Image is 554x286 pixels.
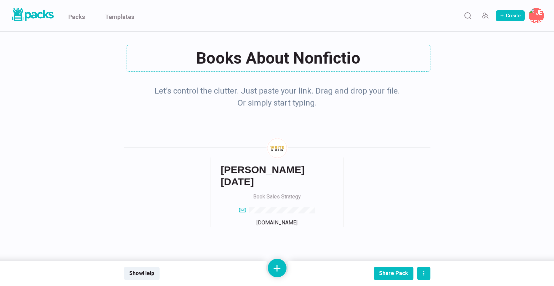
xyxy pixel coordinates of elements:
button: Search [461,9,474,22]
a: Packs logo [10,7,55,25]
textarea: Books About Nonfictio [127,45,430,72]
button: Manage Team Invites [478,9,492,22]
p: Let’s control the clutter. Just paste your link. Drag and drop your file. Or simply start typing. [152,85,402,109]
p: Book Sales Strategy [253,193,301,201]
button: ShowHelp [124,267,160,280]
button: Share Pack [374,267,413,280]
button: Create Pack [496,10,525,21]
h6: [PERSON_NAME][DATE] [221,164,333,188]
a: [DOMAIN_NAME] [257,219,297,226]
img: Jessica Noel [268,139,287,158]
button: Jessica Noel [529,8,544,23]
button: actions [417,267,430,280]
div: Share Pack [379,270,408,276]
a: email [239,206,315,214]
img: Packs logo [10,7,55,22]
